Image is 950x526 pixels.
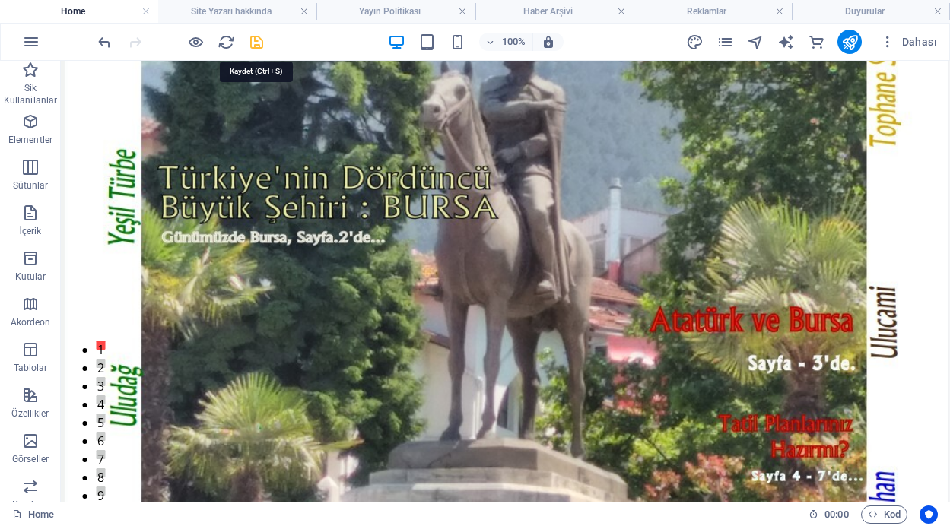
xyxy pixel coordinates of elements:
h4: Site Yazarı hakkında [158,3,316,20]
i: Yeniden boyutlandırmada yakınlaştırma düzeyini seçilen cihaza uyacak şekilde otomatik olarak ayarla. [542,35,555,49]
a: Seçimi iptal etmek için tıkla. Sayfaları açmak için çift tıkla [12,505,54,524]
button: 4 [35,334,44,344]
p: Özellikler [11,407,49,420]
button: 1 [35,280,44,289]
p: Görseller [12,453,49,465]
button: undo [95,33,113,51]
span: Kod [868,505,901,524]
button: Dahası [874,30,943,54]
button: 100% [479,33,533,51]
button: pages [716,33,734,51]
button: 3 [35,316,44,325]
i: Sayfayı yeniden yükleyin [218,33,235,51]
button: Kod [861,505,907,524]
button: save [247,33,265,51]
p: İçerik [19,225,41,237]
span: 00 00 [824,505,848,524]
button: Usercentrics [920,505,938,524]
p: Akordeon [11,316,51,328]
button: 9 [35,426,44,435]
button: text_generator [777,33,795,51]
p: Elementler [8,134,52,146]
i: Geri al: Sayfaları değiştir (Ctrl+Z) [96,33,113,51]
span: Dahası [880,34,937,49]
button: commerce [807,33,825,51]
p: Tablolar [14,362,48,374]
button: reload [217,33,235,51]
h6: Oturum süresi [809,505,849,524]
p: Sütunlar [13,179,49,192]
button: 7 [35,389,44,398]
h4: Reklamlar [634,3,792,20]
h4: Duyurular [792,3,950,20]
button: 8 [35,407,44,417]
button: 2 [35,298,44,307]
button: navigator [746,33,764,51]
button: design [685,33,704,51]
button: Ön izleme modundan çıkıp düzenlemeye devam etmek için buraya tıklayın [186,33,205,51]
button: 5 [35,353,44,362]
h4: Yayın Politikası [316,3,475,20]
span: : [835,509,837,520]
h6: 100% [502,33,526,51]
h4: Haber Arşivi [475,3,634,20]
button: 6 [35,371,44,380]
button: publish [837,30,862,54]
p: Kutular [15,271,46,283]
p: Kaydırıcı [12,499,49,511]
